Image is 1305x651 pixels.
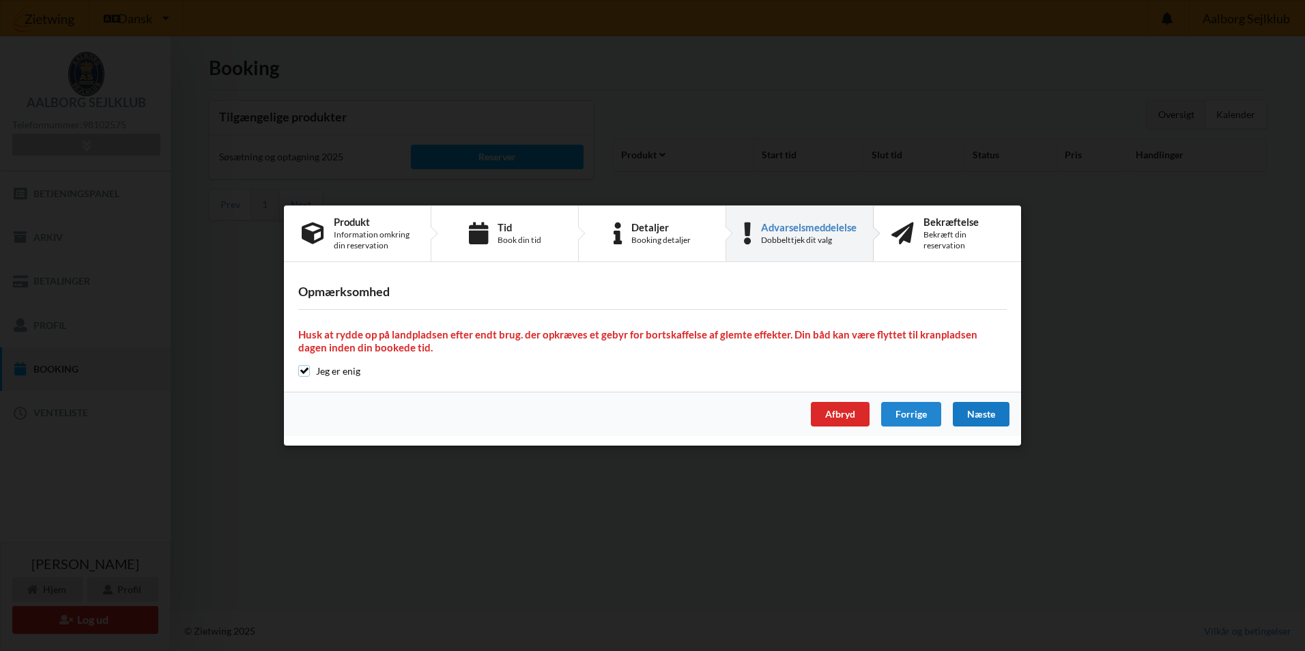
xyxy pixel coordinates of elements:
div: Detaljer [631,222,691,233]
div: Afbryd [811,402,870,426]
div: Næste [953,402,1009,426]
div: Book din tid [498,235,541,246]
div: Produkt [334,216,413,227]
div: Dobbelttjek dit valg [761,235,857,246]
h4: Husk at rydde op på landpladsen efter endt brug. der opkræves et gebyr for bortskaffelse af glemt... [298,328,1007,355]
div: Tid [498,222,541,233]
div: Bekræftelse [923,216,1003,227]
div: Forrige [881,402,941,426]
h3: Opmærksomhed [298,284,1007,300]
div: Booking detaljer [631,235,691,246]
div: Bekræft din reservation [923,229,1003,251]
label: Jeg er enig [298,365,360,377]
div: Information omkring din reservation [334,229,413,251]
div: Advarselsmeddelelse [761,222,857,233]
